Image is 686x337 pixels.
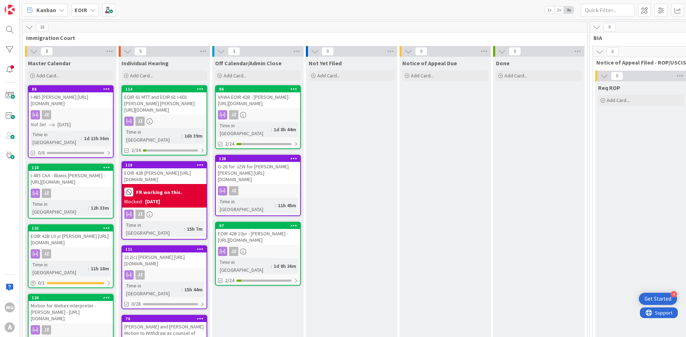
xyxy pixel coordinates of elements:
[122,86,207,92] div: 114
[124,221,184,237] div: Time in [GEOGRAPHIC_DATA]
[131,147,141,154] span: 2/34
[215,60,282,67] span: Off Calendar/Admin Close
[271,126,272,133] span: :
[218,122,271,137] div: Time in [GEOGRAPHIC_DATA]
[26,34,578,41] span: Immigration Court
[216,247,300,256] div: JZ
[29,295,113,323] div: 120Motion for Webex interpreter - [PERSON_NAME] - [URL][DOMAIN_NAME]
[271,262,272,270] span: :
[124,128,182,144] div: Time in [GEOGRAPHIC_DATA]
[216,223,300,245] div: 97EOIR 42B 10yr - [PERSON_NAME] - [URL][DOMAIN_NAME]
[639,293,677,305] div: Open Get Started checklist, remaining modules: 4
[42,249,51,259] div: JZ
[216,155,300,162] div: 128
[611,72,623,80] span: 0
[598,84,620,91] span: Req ROP
[183,132,204,140] div: 16h 39m
[58,121,71,128] span: [DATE]
[216,92,300,108] div: VAWA EOIR 42B - [PERSON_NAME]- [URL][DOMAIN_NAME]
[29,92,113,108] div: I-485 [PERSON_NAME] [URL][DOMAIN_NAME]
[81,134,82,142] span: :
[130,72,153,79] span: Add Card...
[317,72,340,79] span: Add Card...
[411,72,434,79] span: Add Card...
[89,204,111,212] div: 12h 33m
[89,265,111,272] div: 11h 18m
[28,60,71,67] span: Master Calendar
[645,295,671,302] div: Get Started
[29,86,113,92] div: 88
[216,223,300,229] div: 97
[402,60,457,67] span: Notice of Appeal Due
[229,110,238,119] div: JZ
[5,5,15,15] img: Visit kanbanzone.com
[5,322,15,332] div: A
[121,60,169,67] span: Individual Hearing
[229,247,238,256] div: JZ
[216,229,300,245] div: EOIR 42B 10yr - [PERSON_NAME] - [URL][DOMAIN_NAME]
[88,265,89,272] span: :
[82,134,111,142] div: 1d 13h 36m
[183,286,204,293] div: 15h 44m
[216,186,300,195] div: JZ
[29,164,113,187] div: 123I-485 CAA - Illianis [PERSON_NAME] - [URL][DOMAIN_NAME]
[15,1,33,10] span: Support
[228,47,240,56] span: 3
[225,140,234,148] span: 2/24
[31,200,88,216] div: Time in [GEOGRAPHIC_DATA]
[671,291,677,297] div: 4
[42,325,51,335] div: JZ
[122,252,207,268] div: 212(c) [PERSON_NAME] [URL][DOMAIN_NAME]
[122,162,207,184] div: 118EOIR 42B [PERSON_NAME] [URL][DOMAIN_NAME]
[509,47,521,56] span: 0
[122,86,207,114] div: 114EOIR 61 MTT and EOIR 61 I-601 [PERSON_NAME] [PERSON_NAME] [URL][DOMAIN_NAME]
[122,270,207,280] div: JZ
[31,261,88,276] div: Time in [GEOGRAPHIC_DATA]
[216,155,300,184] div: 128G-28 for JZW for [PERSON_NAME] [PERSON_NAME] [URL][DOMAIN_NAME]
[182,132,183,140] span: :
[88,204,89,212] span: :
[38,149,45,157] span: 0/6
[218,258,271,274] div: Time in [GEOGRAPHIC_DATA]
[32,87,113,92] div: 88
[219,87,300,92] div: 96
[224,72,247,79] span: Add Card...
[36,72,59,79] span: Add Card...
[122,162,207,168] div: 118
[29,325,113,335] div: JZ
[125,316,207,321] div: 70
[131,300,141,308] span: 0/28
[31,131,81,146] div: Time in [GEOGRAPHIC_DATA]
[32,295,113,300] div: 120
[134,47,146,56] span: 5
[29,86,113,108] div: 88I-485 [PERSON_NAME] [URL][DOMAIN_NAME]
[322,47,334,56] span: 0
[219,156,300,161] div: 128
[29,189,113,198] div: JZ
[545,6,554,14] span: 1x
[29,164,113,171] div: 123
[136,190,182,195] b: FR working on this.
[184,225,185,233] span: :
[29,295,113,301] div: 120
[29,110,113,119] div: JZ
[272,262,298,270] div: 1d 8h 26m
[607,97,630,103] span: Add Card...
[124,282,182,297] div: Time in [GEOGRAPHIC_DATA]
[606,47,618,56] span: 0
[41,47,53,56] span: 8
[42,189,51,198] div: JZ
[219,223,300,228] div: 97
[496,60,509,67] span: Done
[145,198,160,205] div: [DATE]
[272,126,298,133] div: 1d 8h 44m
[216,162,300,184] div: G-28 for JZW for [PERSON_NAME] [PERSON_NAME] [URL][DOMAIN_NAME]
[122,168,207,184] div: EOIR 42B [PERSON_NAME] [URL][DOMAIN_NAME]
[36,23,48,31] span: 16
[29,249,113,259] div: JZ
[275,201,276,209] span: :
[32,226,113,231] div: 132
[216,86,300,108] div: 96VAWA EOIR 42B - [PERSON_NAME]- [URL][DOMAIN_NAME]
[42,110,51,119] div: JZ
[185,225,204,233] div: 15h 7m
